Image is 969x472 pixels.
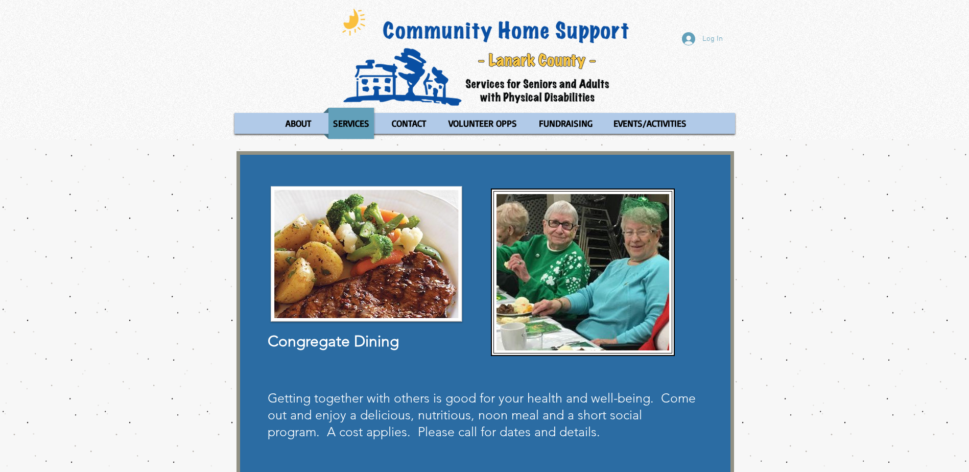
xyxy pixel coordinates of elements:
[275,108,321,139] a: ABOUT
[323,108,379,139] a: SERVICES
[234,108,735,139] nav: Site
[609,108,691,139] p: EVENTS/ACTIVITIES
[268,184,465,325] img: DC Pic 2.png
[497,194,669,350] img: St Patricks DC.JPG
[529,108,601,139] a: FUNDRAISING
[675,29,730,49] button: Log In
[439,108,527,139] a: VOLUNTEER OPPS
[387,108,431,139] p: CONTACT
[534,108,597,139] p: FUNDRAISING
[328,108,374,139] p: SERVICES
[281,108,316,139] p: ABOUT
[604,108,696,139] a: EVENTS/ACTIVITIES
[268,332,399,350] span: Congregate Dining
[699,34,726,44] span: Log In
[444,108,522,139] p: VOLUNTEER OPPS
[268,390,696,439] span: Getting together with others is good for your health and well-being. Come out and enjoy a delicio...
[382,108,436,139] a: CONTACT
